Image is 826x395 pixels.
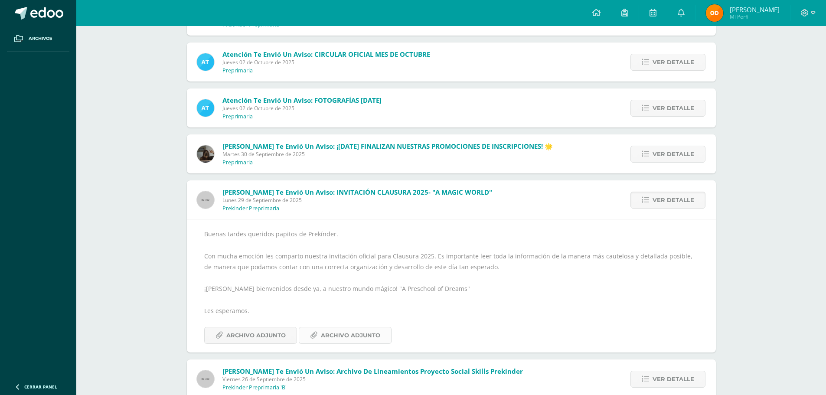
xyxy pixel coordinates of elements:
[653,371,694,387] span: Ver detalle
[222,384,287,391] p: Prekinder Preprimaria 'B'
[226,327,286,343] span: Archivo Adjunto
[222,150,553,158] span: Martes 30 de Septiembre de 2025
[222,196,492,204] span: Lunes 29 de Septiembre de 2025
[730,5,780,14] span: [PERSON_NAME]
[222,367,523,375] span: [PERSON_NAME] te envió un aviso: Archivo de lineamientos proyecto Social Skills Prekinder
[222,142,553,150] span: [PERSON_NAME] te envió un aviso: ¡[DATE] FINALIZAN NUESTRAS PROMOCIONES DE INSCRIPCIONES! 🌟
[653,146,694,162] span: Ver detalle
[29,35,52,42] span: Archivos
[706,4,723,22] img: 3e56b1d19a459497f8f39bef68893cda.png
[222,96,382,104] span: Atención te envió un aviso: FOTOGRAFÍAS [DATE]
[222,104,382,112] span: Jueves 02 de Octubre de 2025
[653,54,694,70] span: Ver detalle
[730,13,780,20] span: Mi Perfil
[653,192,694,208] span: Ver detalle
[197,99,214,117] img: 9fc725f787f6a993fc92a288b7a8b70c.png
[299,327,392,344] a: Archivo Adjunto
[197,370,214,388] img: 60x60
[222,113,253,120] p: Preprimaria
[222,50,430,59] span: Atención te envió un aviso: CIRCULAR OFICIAL MES DE OCTUBRE
[222,59,430,66] span: Jueves 02 de Octubre de 2025
[321,327,380,343] span: Archivo Adjunto
[222,67,253,74] p: Preprimaria
[7,26,69,52] a: Archivos
[24,384,57,390] span: Cerrar panel
[653,100,694,116] span: Ver detalle
[222,205,279,212] p: Prekinder Preprimaria
[204,327,297,344] a: Archivo Adjunto
[197,53,214,71] img: 9fc725f787f6a993fc92a288b7a8b70c.png
[204,229,699,344] div: Buenas tardes queridos papitos de Prekínder. Con mucha emoción les comparto nuestra invitación of...
[197,145,214,163] img: 225096a26acfc1687bffe5cda17b4a42.png
[222,375,523,383] span: Viernes 26 de Septiembre de 2025
[222,159,253,166] p: Preprimaria
[222,188,492,196] span: [PERSON_NAME] te envió un aviso: INVITACIÓN CLAUSURA 2025- "A MAGIC WORLD"
[197,191,214,209] img: 60x60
